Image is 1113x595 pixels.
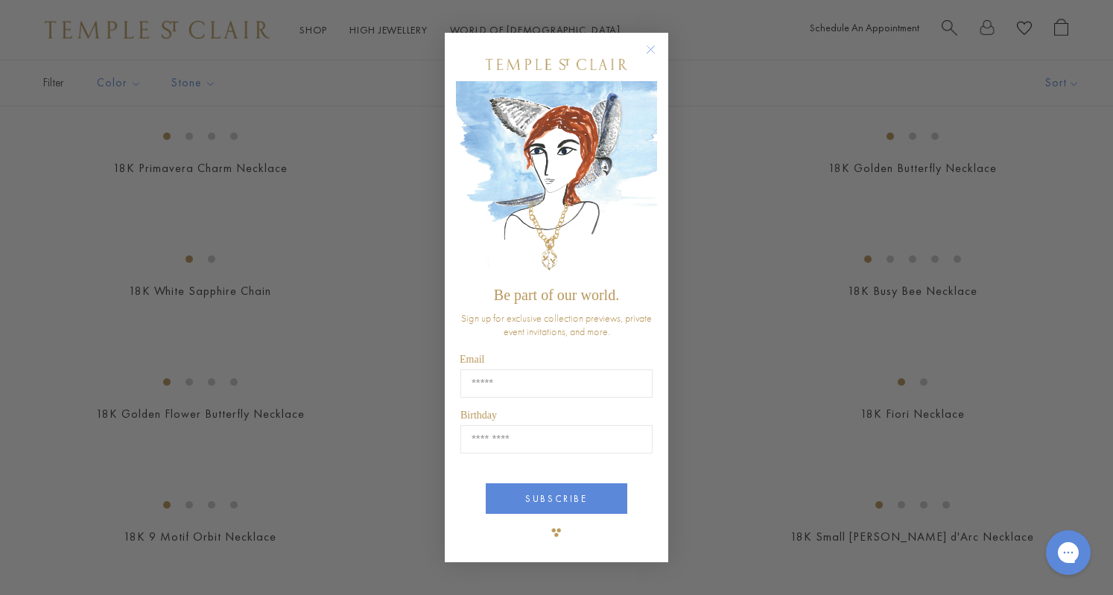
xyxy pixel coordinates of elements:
[456,81,657,280] img: c4a9eb12-d91a-4d4a-8ee0-386386f4f338.jpeg
[460,410,497,421] span: Birthday
[486,483,627,514] button: SUBSCRIBE
[542,518,571,547] img: TSC
[460,369,653,398] input: Email
[486,59,627,70] img: Temple St. Clair
[649,48,668,66] button: Close dialog
[461,311,652,338] span: Sign up for exclusive collection previews, private event invitations, and more.
[1039,525,1098,580] iframe: Gorgias live chat messenger
[460,354,484,365] span: Email
[494,287,619,303] span: Be part of our world.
